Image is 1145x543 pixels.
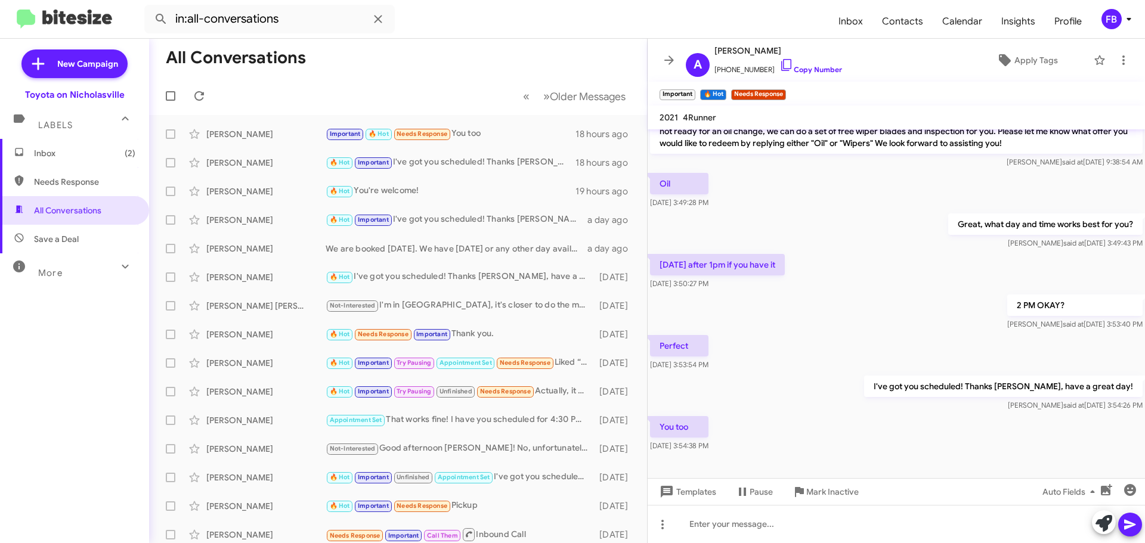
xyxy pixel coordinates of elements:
[516,84,633,108] nav: Page navigation example
[38,268,63,278] span: More
[38,120,73,131] span: Labels
[330,445,376,452] span: Not-Interested
[326,356,593,370] div: Liked “I've got you scheduled! Thanks [PERSON_NAME], have a great day!”
[206,243,326,255] div: [PERSON_NAME]
[440,387,472,395] span: Unfinished
[330,273,350,281] span: 🔥 Hot
[806,481,859,502] span: Mark Inactive
[550,90,626,103] span: Older Messages
[1042,481,1100,502] span: Auto Fields
[206,471,326,483] div: [PERSON_NAME]
[166,48,306,67] h1: All Conversations
[34,233,79,245] span: Save a Deal
[397,130,447,138] span: Needs Response
[326,270,593,284] div: I've got you scheduled! Thanks [PERSON_NAME], have a great day!
[480,387,531,395] span: Needs Response
[326,470,593,484] div: I've got you scheduled! Thanks [PERSON_NAME], have a great day!
[144,5,395,33] input: Search
[1062,157,1083,166] span: said at
[714,44,842,58] span: [PERSON_NAME]
[1063,401,1084,409] span: said at
[330,187,350,195] span: 🔥 Hot
[933,4,992,39] a: Calendar
[397,473,429,481] span: Unfinished
[416,330,447,338] span: Important
[358,502,389,510] span: Important
[358,216,389,224] span: Important
[57,58,118,70] span: New Campaign
[657,481,716,502] span: Templates
[750,481,773,502] span: Pause
[1045,4,1091,39] span: Profile
[438,473,490,481] span: Appointment Set
[575,157,638,169] div: 18 hours ago
[593,357,638,369] div: [DATE]
[516,84,537,108] button: Previous
[593,300,638,312] div: [DATE]
[593,443,638,455] div: [DATE]
[872,4,933,39] a: Contacts
[650,441,708,450] span: [DATE] 3:54:38 PM
[1063,238,1084,247] span: said at
[206,271,326,283] div: [PERSON_NAME]
[358,473,389,481] span: Important
[779,65,842,74] a: Copy Number
[660,89,695,100] small: Important
[330,159,350,166] span: 🔥 Hot
[206,128,326,140] div: [PERSON_NAME]
[864,376,1143,397] p: I've got you scheduled! Thanks [PERSON_NAME], have a great day!
[427,532,458,539] span: Call Them
[650,416,708,437] p: You too
[388,532,419,539] span: Important
[683,112,716,123] span: 4Runner
[700,89,726,100] small: 🔥 Hot
[587,214,638,226] div: a day ago
[206,443,326,455] div: [PERSON_NAME]
[330,502,350,510] span: 🔥 Hot
[330,130,361,138] span: Important
[1063,319,1084,328] span: said at
[206,300,326,312] div: [PERSON_NAME] [PERSON_NAME]
[650,360,708,369] span: [DATE] 3:53:54 PM
[782,481,868,502] button: Mark Inactive
[1007,294,1143,316] p: 2 PM OKAY?
[206,500,326,512] div: [PERSON_NAME]
[21,49,128,78] a: New Campaign
[587,243,638,255] div: a day ago
[326,527,593,542] div: Inbound Call
[25,89,125,101] div: Toyota on Nicholasville
[440,359,492,367] span: Appointment Set
[575,128,638,140] div: 18 hours ago
[397,387,431,395] span: Try Pausing
[125,147,135,159] span: (2)
[330,416,382,424] span: Appointment Set
[206,328,326,340] div: [PERSON_NAME]
[593,500,638,512] div: [DATE]
[330,387,350,395] span: 🔥 Hot
[326,442,593,455] div: Good afternoon [PERSON_NAME]! No, unfortunately, this coupon only applies to your 2019 Camry. Sor...
[397,502,447,510] span: Needs Response
[326,184,575,198] div: You're welcome!
[536,84,633,108] button: Next
[575,185,638,197] div: 19 hours ago
[593,471,638,483] div: [DATE]
[330,532,380,539] span: Needs Response
[1008,238,1143,247] span: [PERSON_NAME] [DATE] 3:49:43 PM
[593,414,638,426] div: [DATE]
[330,302,376,309] span: Not-Interested
[992,4,1045,39] span: Insights
[206,529,326,541] div: [PERSON_NAME]
[650,198,708,207] span: [DATE] 3:49:28 PM
[1014,49,1058,71] span: Apply Tags
[1091,9,1132,29] button: FB
[330,473,350,481] span: 🔥 Hot
[330,330,350,338] span: 🔥 Hot
[829,4,872,39] a: Inbox
[34,204,101,216] span: All Conversations
[660,112,678,123] span: 2021
[523,89,530,104] span: «
[714,58,842,76] span: [PHONE_NUMBER]
[206,157,326,169] div: [PERSON_NAME]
